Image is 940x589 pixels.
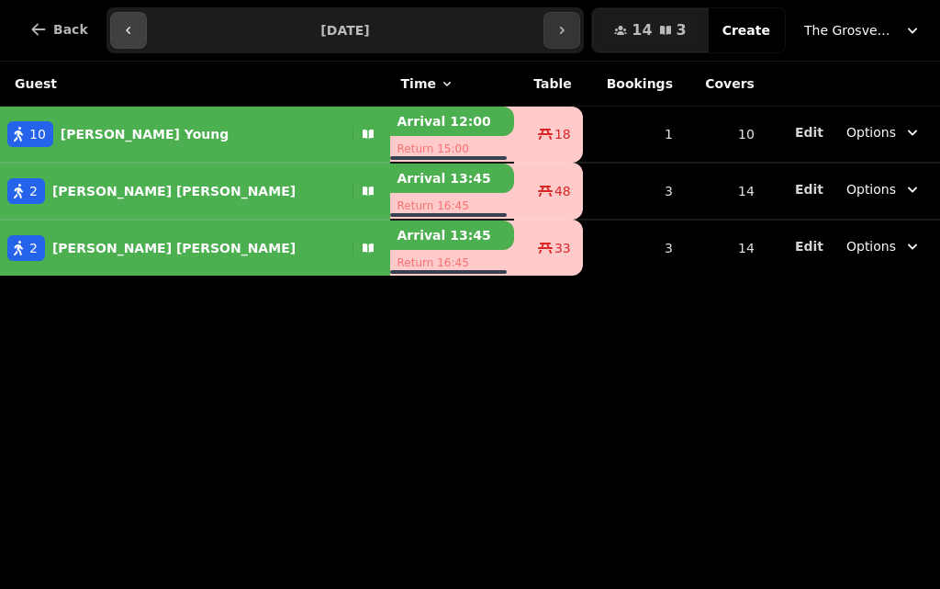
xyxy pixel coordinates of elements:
[677,23,687,38] span: 3
[29,239,38,257] span: 2
[61,125,229,143] p: [PERSON_NAME] Young
[554,125,571,143] span: 18
[390,193,514,219] p: Return 16:45
[846,180,896,198] span: Options
[795,240,823,253] span: Edit
[390,221,514,250] p: Arrival 13:45
[684,163,766,220] td: 14
[804,21,896,40] span: The Grosvenor
[52,239,296,257] p: [PERSON_NAME] [PERSON_NAME]
[795,183,823,196] span: Edit
[15,7,103,51] button: Back
[835,173,933,206] button: Options
[684,220,766,276] td: 14
[53,23,88,36] span: Back
[583,220,684,276] td: 3
[514,62,583,107] th: Table
[390,250,514,276] p: Return 16:45
[795,180,823,198] button: Edit
[390,136,514,162] p: Return 15:00
[708,8,785,52] button: Create
[684,107,766,164] td: 10
[554,239,571,257] span: 33
[722,24,770,37] span: Create
[835,230,933,263] button: Options
[795,123,823,142] button: Edit
[684,62,766,107] th: Covers
[52,182,296,200] p: [PERSON_NAME] [PERSON_NAME]
[795,237,823,255] button: Edit
[795,126,823,139] span: Edit
[835,116,933,149] button: Options
[29,125,46,143] span: 10
[554,182,571,200] span: 48
[29,182,38,200] span: 2
[846,123,896,142] span: Options
[583,107,684,164] td: 1
[632,23,652,38] span: 14
[390,164,514,193] p: Arrival 13:45
[390,107,514,136] p: Arrival 12:00
[592,8,708,52] button: 143
[401,74,436,93] span: Time
[401,74,454,93] button: Time
[583,62,684,107] th: Bookings
[583,163,684,220] td: 3
[793,14,933,47] button: The Grosvenor
[846,237,896,255] span: Options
